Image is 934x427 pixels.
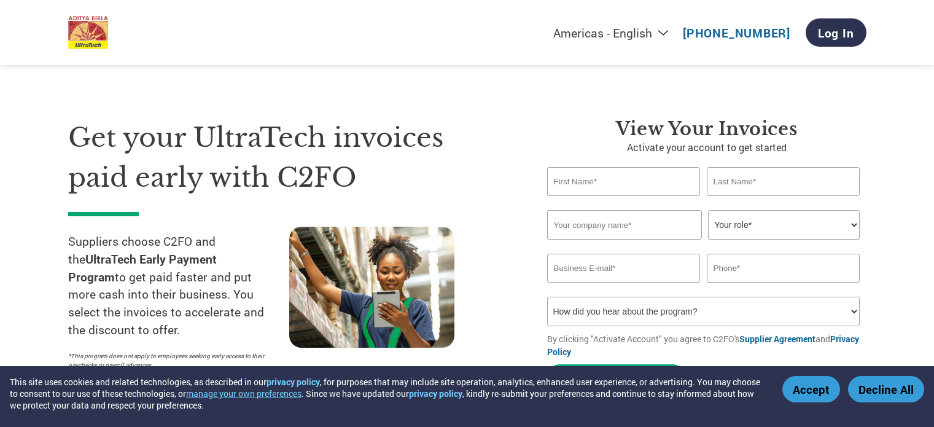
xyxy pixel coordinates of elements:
div: Inavlid Email Address [547,284,701,292]
select: Title/Role [708,210,860,240]
a: privacy policy [267,376,320,388]
img: UltraTech [68,16,109,50]
input: Phone* [707,254,860,283]
div: Invalid first name or first name is too long [547,197,701,205]
button: Activate Account [547,364,685,390]
input: Invalid Email format [547,254,701,283]
h3: View Your Invoices [547,118,866,140]
h1: Get your UltraTech invoices paid early with C2FO [68,118,510,197]
a: privacy policy [409,388,462,399]
input: First Name* [547,167,701,196]
button: manage your own preferences [186,388,302,399]
a: Supplier Agreement [739,333,815,345]
input: Your company name* [547,210,702,240]
button: Accept [782,376,840,402]
p: By clicking "Activate Account" you agree to C2FO's and [547,332,866,358]
p: *This program does not apply to employees seeking early access to their paychecks or payroll adva... [68,351,277,370]
a: [PHONE_NUMBER] [683,25,790,41]
a: Log In [806,18,866,47]
div: Inavlid Phone Number [707,284,860,292]
strong: UltraTech Early Payment Program [68,251,217,284]
p: Suppliers choose C2FO and the to get paid faster and put more cash into their business. You selec... [68,233,289,339]
a: Privacy Policy [547,333,859,358]
div: Invalid company name or company name is too long [547,241,860,249]
div: Invalid last name or last name is too long [707,197,860,205]
img: supply chain worker [289,227,454,348]
button: Decline All [848,376,924,402]
input: Last Name* [707,167,860,196]
p: Activate your account to get started [547,140,866,155]
div: This site uses cookies and related technologies, as described in our , for purposes that may incl... [10,376,765,411]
